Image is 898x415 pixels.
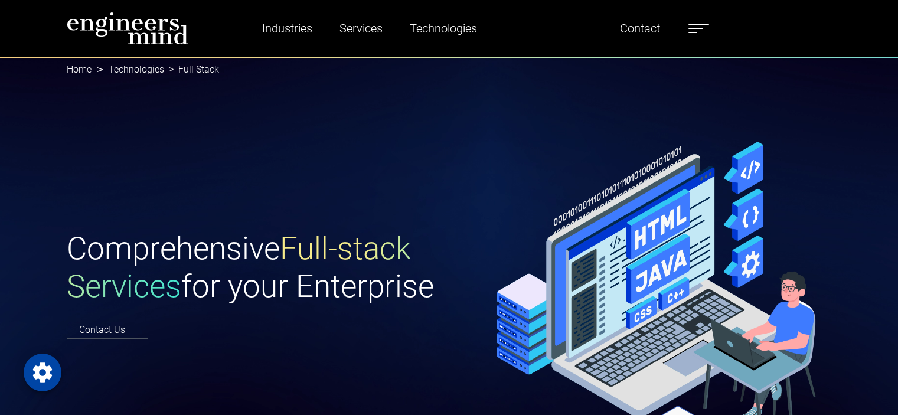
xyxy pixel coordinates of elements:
[67,230,442,305] h1: Comprehensive for your Enterprise
[109,64,164,75] a: Technologies
[615,15,665,42] a: Contact
[164,63,219,77] li: Full Stack
[67,321,148,339] a: Contact Us
[67,57,832,83] nav: breadcrumb
[405,15,482,42] a: Technologies
[67,230,411,305] span: Full-stack Services
[67,64,92,75] a: Home
[67,12,188,45] img: logo
[257,15,317,42] a: Industries
[335,15,387,42] a: Services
